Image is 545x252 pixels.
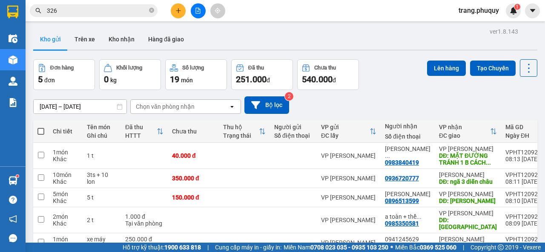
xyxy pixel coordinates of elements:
[171,3,186,18] button: plus
[244,96,289,114] button: Bộ lọc
[427,61,466,76] button: Lên hàng
[44,77,55,84] span: đơn
[87,217,117,223] div: 2 t
[385,243,419,249] div: 0915477488
[34,100,126,113] input: Select a date range.
[53,213,78,220] div: 2 món
[215,243,281,252] span: Cung cấp máy in - giấy in:
[172,128,215,135] div: Chưa thu
[102,29,141,49] button: Kho nhận
[516,4,519,10] span: 1
[172,175,215,182] div: 350.000 đ
[321,124,370,130] div: VP gửi
[38,74,43,84] span: 5
[439,132,490,139] div: ĐC giao
[439,124,490,130] div: VP nhận
[9,196,17,204] span: question-circle
[215,8,221,14] span: aim
[385,191,430,197] div: chị thảo
[195,8,201,14] span: file-add
[267,77,270,84] span: đ
[121,120,168,143] th: Toggle SortBy
[149,8,154,13] span: close-circle
[385,123,430,130] div: Người nhận
[333,77,336,84] span: đ
[498,244,504,250] span: copyright
[525,3,540,18] button: caret-down
[385,197,419,204] div: 0896513599
[110,77,117,84] span: kg
[385,145,430,159] div: ngô phúc thanh
[9,215,17,223] span: notification
[87,124,117,130] div: Tên món
[125,213,163,220] div: 1.000 đ
[385,175,419,182] div: 0936720777
[53,156,78,162] div: Khác
[87,152,117,159] div: 1 t
[274,132,313,139] div: Số điện thoại
[87,194,117,201] div: 5 t
[172,152,215,159] div: 40.000 đ
[229,103,235,110] svg: open
[321,132,370,139] div: ĐC lấy
[53,191,78,197] div: 5 món
[284,243,388,252] span: Miền Nam
[248,65,264,71] div: Đã thu
[207,243,209,252] span: |
[47,6,147,15] input: Tìm tên, số ĐT hoặc mã đơn
[486,159,491,166] span: ...
[16,175,19,177] sup: 1
[87,236,117,249] div: xe máy điện
[514,4,520,10] sup: 1
[223,124,259,130] div: Thu hộ
[175,8,181,14] span: plus
[439,178,497,185] div: DĐ: ngã 3 diễn châu
[231,59,293,90] button: Đã thu251.000đ
[236,74,267,84] span: 251.000
[123,243,201,252] span: Hỗ trợ kỹ thuật:
[310,244,388,251] strong: 0708 023 035 - 0935 103 250
[463,243,464,252] span: |
[53,236,78,243] div: 1 món
[7,6,18,18] img: logo-vxr
[172,194,215,201] div: 150.000 đ
[439,236,497,249] div: [PERSON_NAME] [PERSON_NAME]
[9,98,17,107] img: solution-icon
[33,59,95,90] button: Đơn hàng5đơn
[439,145,497,152] div: VP [PERSON_NAME]
[385,220,419,227] div: 0985350581
[317,120,381,143] th: Toggle SortBy
[439,210,497,217] div: VP [PERSON_NAME]
[529,7,536,14] span: caret-down
[385,213,430,220] div: a toàn + thể+ hoài
[420,244,456,251] strong: 0369 525 060
[9,55,17,64] img: warehouse-icon
[53,171,78,178] div: 10 món
[470,61,516,76] button: Tạo Chuyến
[302,74,333,84] span: 540.000
[285,92,293,101] sup: 2
[53,178,78,185] div: Khác
[125,220,163,227] div: Tại văn phòng
[321,175,376,182] div: VP [PERSON_NAME]
[439,191,497,197] div: VP [PERSON_NAME]
[9,77,17,86] img: warehouse-icon
[435,120,501,143] th: Toggle SortBy
[53,197,78,204] div: Khác
[314,65,336,71] div: Chưa thu
[149,7,154,15] span: close-circle
[321,239,376,246] div: VP [PERSON_NAME]
[274,124,313,130] div: Người gửi
[395,243,456,252] span: Miền Bắc
[35,8,41,14] span: search
[321,217,376,223] div: VP [PERSON_NAME]
[385,133,430,140] div: Số điện thoại
[390,246,393,249] span: ⚪️
[9,176,17,185] img: warehouse-icon
[416,213,422,220] span: ...
[87,171,117,185] div: 3ts + 10 lon
[439,152,497,166] div: DĐ: MẶT ĐƯỜNG TRÁNH 1 B CÁCH NGÃ TƯ 19/8 100M BÊN TÂY PHẢI
[136,102,195,111] div: Chọn văn phòng nhận
[53,243,78,249] div: Khác
[210,3,225,18] button: aim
